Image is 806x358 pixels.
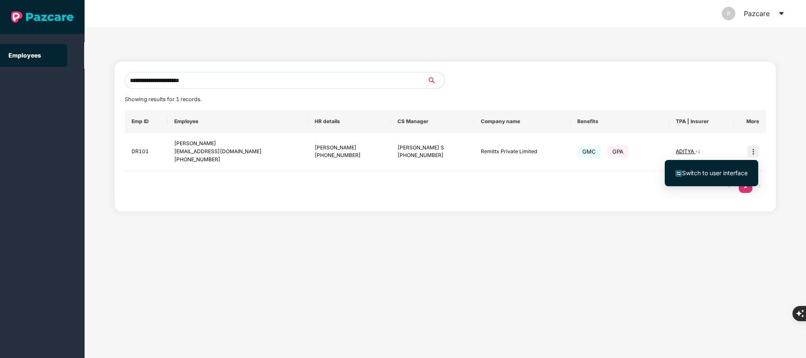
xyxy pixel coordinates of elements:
a: Employees [8,52,41,59]
span: ADITYA [676,148,695,154]
th: Employee [167,110,308,133]
span: right [757,183,762,188]
li: Next Page [752,179,766,193]
img: svg+xml;base64,PHN2ZyB4bWxucz0iaHR0cDovL3d3dy53My5vcmcvMjAwMC9zdmciIHdpZHRoPSIxNiIgaGVpZ2h0PSIxNi... [675,170,682,177]
button: right [752,179,766,193]
th: More [734,110,766,133]
th: CS Manager [391,110,474,133]
div: [PHONE_NUMBER] [398,151,467,160]
div: [PHONE_NUMBER] [174,156,301,164]
span: GMC [577,146,601,157]
div: [PERSON_NAME] [174,140,301,148]
th: Emp ID [125,110,167,133]
div: [PERSON_NAME] [315,144,384,152]
span: Showing results for 1 records. [125,96,202,102]
span: P [727,7,731,20]
div: [EMAIL_ADDRESS][DOMAIN_NAME] [174,148,301,156]
span: Switch to user interface [682,169,748,176]
td: Remittx Private Limited [474,133,571,171]
button: search [427,72,445,89]
div: [PERSON_NAME] S [398,144,467,152]
span: caret-down [778,10,785,17]
span: + 1 [695,149,700,154]
span: search [427,77,444,84]
th: Company name [474,110,571,133]
div: [PHONE_NUMBER] [315,151,384,160]
th: Benefits [570,110,669,133]
img: icon [747,146,759,157]
td: DR101 [125,133,167,171]
th: TPA | Insurer [669,110,734,133]
span: GPA [607,146,628,157]
th: HR details [308,110,391,133]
